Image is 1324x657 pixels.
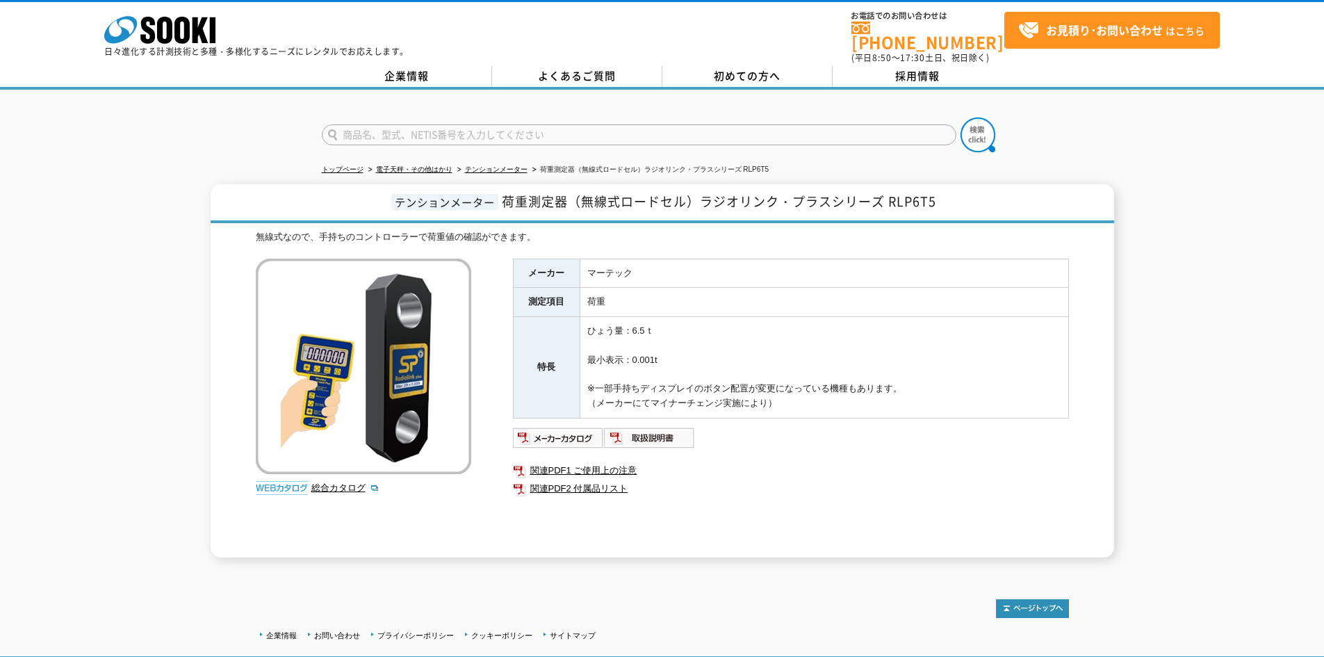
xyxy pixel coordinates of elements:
[322,124,956,145] input: 商品名、型式、NETIS番号を入力してください
[266,631,297,640] a: 企業情報
[513,259,580,288] th: メーカー
[513,480,1069,498] a: 関連PDF2 付属品リスト
[851,12,1004,20] span: お電話でのお問い合わせは
[322,165,363,173] a: トップページ
[376,165,452,173] a: 電子天秤・その他はかり
[833,66,1003,87] a: 採用情報
[851,51,989,64] span: (平日 ～ 土日、祝日除く)
[550,631,596,640] a: サイトマップ
[530,163,769,177] li: 荷重測定器（無線式ロードセル）ラジオリンク・プラスシリーズ RLP6T5
[377,631,454,640] a: プライバシーポリシー
[513,317,580,419] th: 特長
[314,631,360,640] a: お問い合わせ
[872,51,892,64] span: 8:50
[580,317,1068,419] td: ひょう量：6.5ｔ 最小表示：0.001t ※一部手持ちディスプレイのボタン配置が変更になっている機種もあります。 （メーカーにてマイナーチェンジ実施により）
[961,117,995,152] img: btn_search.png
[996,599,1069,618] img: トップページへ
[604,436,695,446] a: 取扱説明書
[492,66,662,87] a: よくあるご質問
[322,66,492,87] a: 企業情報
[513,427,604,449] img: メーカーカタログ
[851,22,1004,50] a: [PHONE_NUMBER]
[311,482,379,493] a: 総合カタログ
[502,192,936,211] span: 荷重測定器（無線式ロードセル）ラジオリンク・プラスシリーズ RLP6T5
[900,51,925,64] span: 17:30
[391,194,498,210] span: テンションメーター
[256,230,1069,245] div: 無線式なので、手持ちのコントローラーで荷重値の確認ができます。
[604,427,695,449] img: 取扱説明書
[513,462,1069,480] a: 関連PDF1 ご使用上の注意
[714,68,780,83] span: 初めての方へ
[471,631,532,640] a: クッキーポリシー
[1046,22,1163,38] strong: お見積り･お問い合わせ
[104,47,409,56] p: 日々進化する計測技術と多種・多様化するニーズにレンタルでお応えします。
[580,259,1068,288] td: マーテック
[256,481,308,495] img: webカタログ
[662,66,833,87] a: 初めての方へ
[1004,12,1220,49] a: お見積り･お問い合わせはこちら
[256,259,471,474] img: 荷重測定器（無線式ロードセル）ラジオリンク・プラスシリーズ RLP6T5
[1018,20,1204,41] span: はこちら
[513,288,580,317] th: 測定項目
[580,288,1068,317] td: 荷重
[465,165,528,173] a: テンションメーター
[513,436,604,446] a: メーカーカタログ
